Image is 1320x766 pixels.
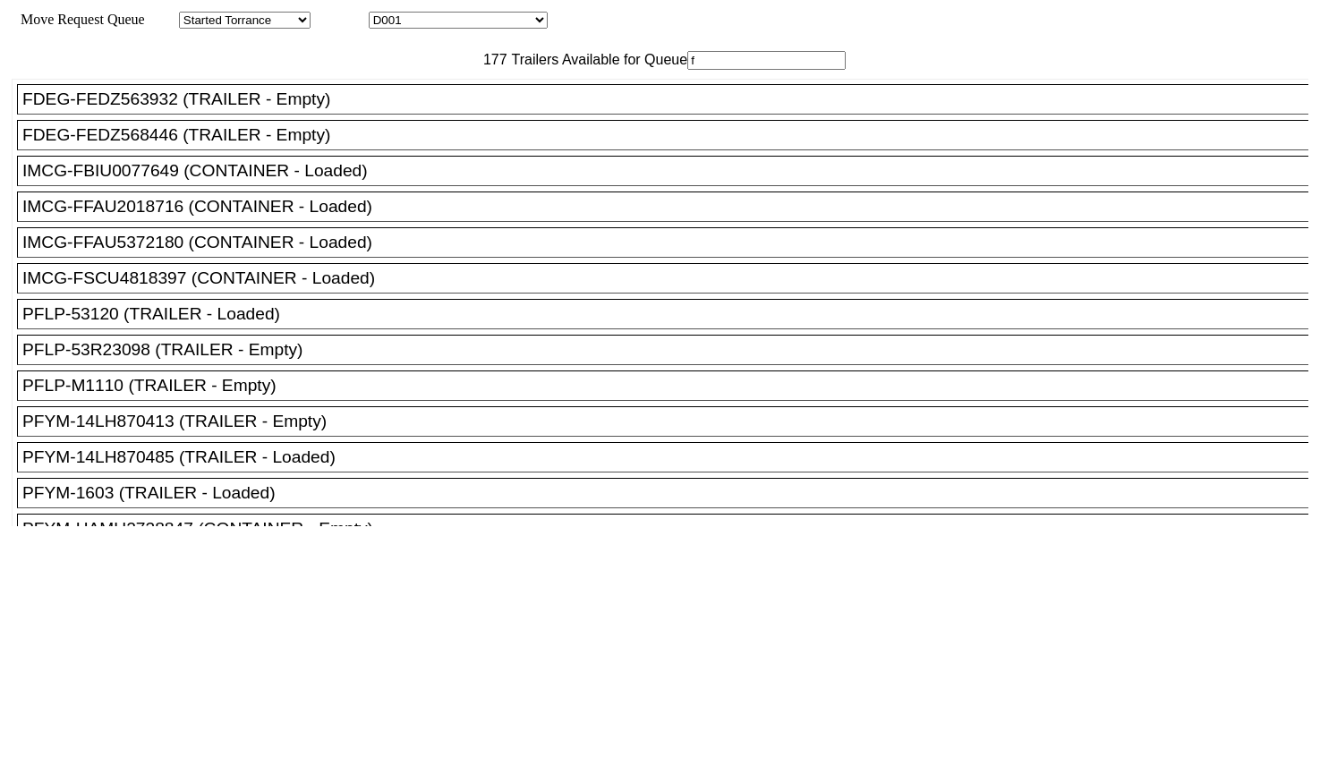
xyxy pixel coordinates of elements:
div: PFYM-14LH870485 (TRAILER - Loaded) [22,447,1319,467]
input: Filter Available Trailers [687,51,846,70]
div: PFLP-53120 (TRAILER - Loaded) [22,304,1319,324]
div: FDEG-FEDZ568446 (TRAILER - Empty) [22,125,1319,145]
div: PFYM-14LH870413 (TRAILER - Empty) [22,412,1319,431]
span: 177 [474,52,507,67]
div: PFLP-M1110 (TRAILER - Empty) [22,376,1319,396]
span: Trailers Available for Queue [507,52,688,67]
div: PFLP-53R23098 (TRAILER - Empty) [22,340,1319,360]
div: PFYM-1603 (TRAILER - Loaded) [22,483,1319,503]
span: Area [148,12,175,27]
div: PFYM-HAMU2738847 (CONTAINER - Empty) [22,519,1319,539]
div: IMCG-FSCU4818397 (CONTAINER - Loaded) [22,268,1319,288]
div: FDEG-FEDZ563932 (TRAILER - Empty) [22,89,1319,109]
div: IMCG-FFAU2018716 (CONTAINER - Loaded) [22,197,1319,217]
div: IMCG-FFAU5372180 (CONTAINER - Loaded) [22,233,1319,252]
span: Location [314,12,365,27]
div: IMCG-FBIU0077649 (CONTAINER - Loaded) [22,161,1319,181]
span: Move Request Queue [12,12,145,27]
